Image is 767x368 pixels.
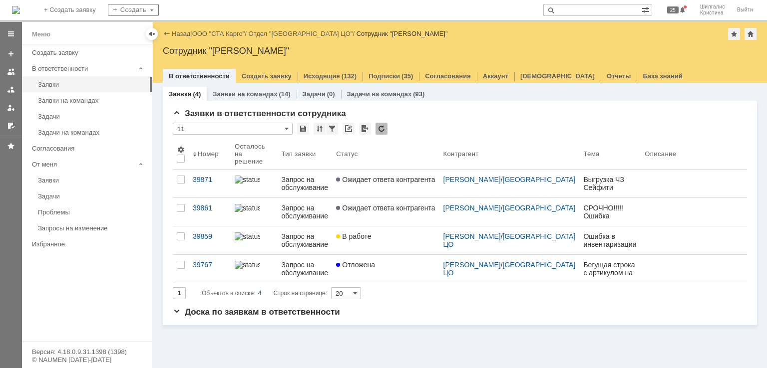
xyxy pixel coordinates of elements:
[231,226,277,254] a: statusbar-60 (1).png
[192,30,245,37] a: ООО "СТА Карго"
[332,255,439,283] a: Отложена
[667,6,679,13] span: 25
[607,72,631,80] a: Отчеты
[3,64,19,80] a: Заявки на командах
[443,204,576,212] div: /
[376,123,387,135] div: Обновлять список
[163,46,757,56] div: Сотрудник "[PERSON_NAME]"
[3,82,19,98] a: Заявки в моей ответственности
[177,146,185,154] span: Настройки
[326,123,338,135] div: Фильтрация...
[583,176,637,191] div: Выгрузка ЧЗ Сейфити
[193,204,227,212] div: 39861
[189,198,231,226] a: 39861
[342,72,357,80] div: (132)
[38,113,146,120] div: Задачи
[443,232,578,248] a: [GEOGRAPHIC_DATA] ЦО
[643,72,682,80] a: База знаний
[369,72,400,80] a: Подписки
[277,226,332,254] a: Запрос на обслуживание
[235,232,260,240] img: statusbar-60 (1).png
[202,287,327,299] i: Строк на странице:
[34,125,150,140] a: Задачи на командах
[235,143,265,165] div: Осталось на решение
[579,255,641,283] a: Бегущая строка с артикулом на ТСД
[583,150,599,158] div: Тема
[443,232,501,240] a: [PERSON_NAME]
[189,226,231,254] a: 39859
[645,150,676,158] div: Описание
[745,28,757,40] div: Сделать домашней страницей
[520,72,595,80] a: [DEMOGRAPHIC_DATA]
[336,261,375,269] span: Отложена
[38,129,146,136] div: Задачи на командах
[231,198,277,226] a: statusbar-100 (1).png
[642,4,652,14] span: Расширенный поиск
[503,176,576,184] a: [GEOGRAPHIC_DATA]
[443,232,576,248] div: /
[413,90,424,98] div: (93)
[32,28,50,40] div: Меню
[34,220,150,236] a: Запросы на изменение
[202,290,255,297] span: Объектов в списке:
[172,30,190,37] a: Назад
[579,226,641,254] a: Ошибка в инвентаризации
[279,90,290,98] div: (14)
[169,72,230,80] a: В ответственности
[173,109,346,118] span: Заявки в ответственности сотрудника
[231,139,277,170] th: Осталось на решение
[108,4,159,16] div: Создать
[249,30,357,37] div: /
[583,261,637,277] div: Бегущая строка с артикулом на ТСД
[38,97,146,104] div: Заявки на командах
[34,77,150,92] a: Заявки
[281,232,328,248] div: Запрос на обслуживание
[483,72,508,80] a: Аккаунт
[3,118,19,134] a: Мои согласования
[3,100,19,116] a: Мои заявки
[32,240,135,248] div: Избранное
[32,49,146,56] div: Создать заявку
[38,81,146,88] div: Заявки
[579,198,641,226] a: СРОЧНО!!!!! Ошибка размещения склад КМСЦ
[192,30,249,37] div: /
[425,72,471,80] a: Согласования
[303,90,326,98] a: Задачи
[249,30,353,37] a: Отдел "[GEOGRAPHIC_DATA] ЦО"
[32,357,142,363] div: © NAUMEN [DATE]-[DATE]
[443,261,501,269] a: [PERSON_NAME]
[189,255,231,283] a: 39767
[28,141,150,156] a: Согласования
[343,123,355,135] div: Скопировать ссылку на список
[332,198,439,226] a: Ожидает ответа контрагента
[281,204,328,220] div: Запрос на обслуживание
[169,90,191,98] a: Заявки
[332,139,439,170] th: Статус
[443,204,501,212] a: [PERSON_NAME]
[297,123,309,135] div: Сохранить вид
[439,139,580,170] th: Контрагент
[38,224,146,232] div: Запросы на изменение
[336,176,435,184] span: Ожидает ответа контрагента
[336,204,435,212] span: Ожидает ответа контрагента
[32,65,135,72] div: В ответственности
[38,192,146,200] div: Задачи
[189,139,231,170] th: Номер
[173,307,340,317] span: Доска по заявкам в ответственности
[728,28,740,40] div: Добавить в избранное
[281,176,328,191] div: Запрос на обслуживание
[327,90,335,98] div: (0)
[277,139,332,170] th: Тип заявки
[583,204,637,220] div: СРОЧНО!!!!! Ошибка размещения склад КМСЦ
[28,45,150,60] a: Создать заявку
[579,139,641,170] th: Тема
[359,123,371,135] div: Экспорт списка
[34,188,150,204] a: Задачи
[281,261,328,277] div: Запрос на обслуживание
[32,145,146,152] div: Согласования
[304,72,340,80] a: Исходящие
[190,29,192,37] div: |
[235,204,260,212] img: statusbar-100 (1).png
[146,28,158,40] div: Скрыть меню
[213,90,277,98] a: Заявки на командах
